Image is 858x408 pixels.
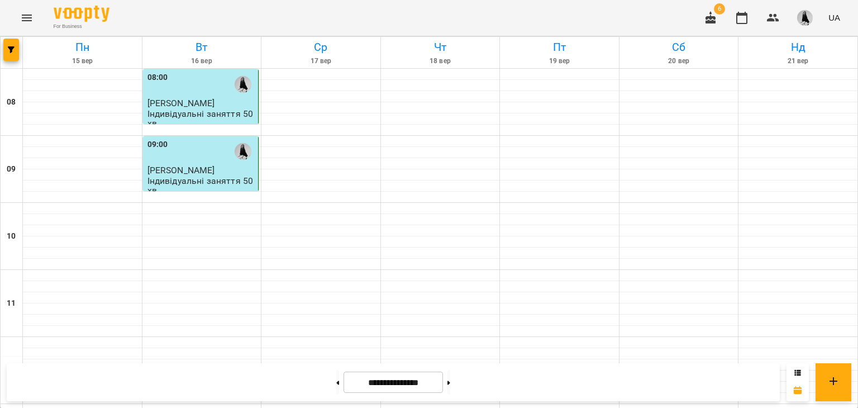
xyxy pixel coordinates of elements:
[383,56,498,67] h6: 18 вер
[144,56,260,67] h6: 16 вер
[714,3,725,15] span: 6
[147,72,168,84] label: 08:00
[147,165,215,175] span: [PERSON_NAME]
[147,98,215,108] span: [PERSON_NAME]
[383,39,498,56] h6: Чт
[7,230,16,243] h6: 10
[235,76,251,93] img: Юлія Безушко
[824,7,845,28] button: UA
[740,39,856,56] h6: Нд
[235,143,251,160] img: Юлія Безушко
[263,56,379,67] h6: 17 вер
[25,39,140,56] h6: Пн
[54,6,109,22] img: Voopty Logo
[621,39,737,56] h6: Сб
[7,297,16,310] h6: 11
[621,56,737,67] h6: 20 вер
[7,96,16,108] h6: 08
[25,56,140,67] h6: 15 вер
[740,56,856,67] h6: 21 вер
[828,12,840,23] span: UA
[54,23,109,30] span: For Business
[147,139,168,151] label: 09:00
[13,4,40,31] button: Menu
[147,109,256,129] p: Індивідуальні заняття 50хв
[147,176,256,196] p: Індивідуальні заняття 50хв
[502,56,617,67] h6: 19 вер
[144,39,260,56] h6: Вт
[502,39,617,56] h6: Пт
[7,163,16,175] h6: 09
[263,39,379,56] h6: Ср
[797,10,813,26] img: 1ec0e5e8bbc75a790c7d9e3de18f101f.jpeg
